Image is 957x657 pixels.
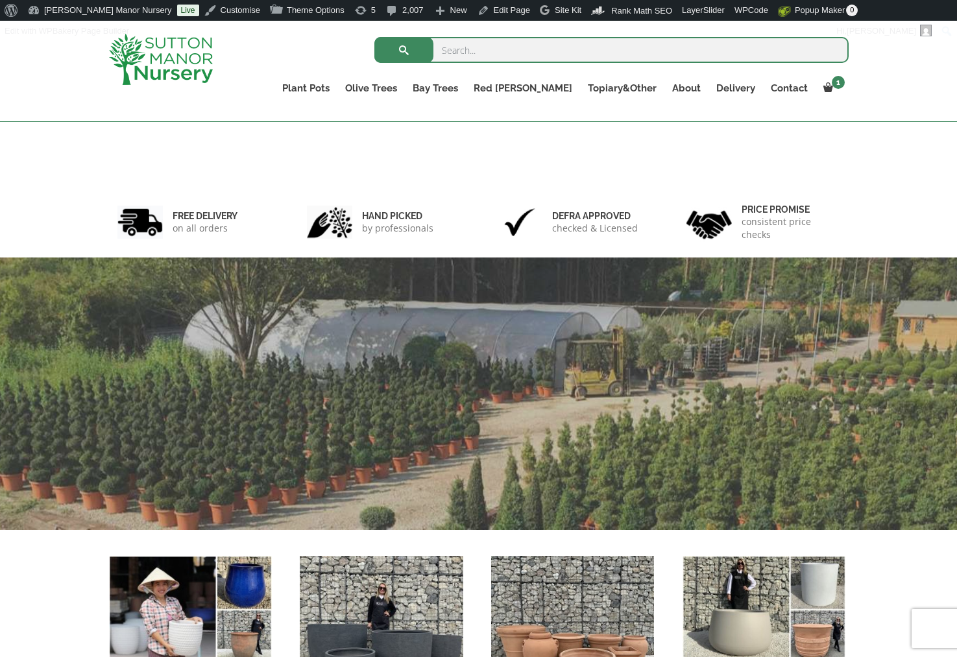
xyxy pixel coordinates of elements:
img: 1.jpg [117,206,163,239]
h6: FREE DELIVERY [173,210,237,222]
span: Site Kit [555,5,581,15]
input: Search... [374,37,849,63]
h6: Defra approved [552,210,638,222]
p: checked & Licensed [552,222,638,235]
span: 0 [846,5,858,16]
span: 1 [832,76,845,89]
span: [PERSON_NAME] [847,26,916,36]
img: 2.jpg [307,206,352,239]
a: About [664,79,709,97]
a: Olive Trees [337,79,405,97]
img: 3.jpg [497,206,542,239]
a: Topiary&Other [580,79,664,97]
a: Contact [763,79,816,97]
a: Bay Trees [405,79,466,97]
span: Rank Math SEO [611,6,672,16]
img: logo [109,34,213,85]
a: Live [177,5,199,16]
a: Hi, [832,21,937,42]
a: 1 [816,79,849,97]
p: by professionals [362,222,433,235]
h6: hand picked [362,210,433,222]
h6: Price promise [742,204,840,215]
img: 4.jpg [686,202,732,242]
a: Plant Pots [274,79,337,97]
p: consistent price checks [742,215,840,241]
a: Red [PERSON_NAME] [466,79,580,97]
p: on all orders [173,222,237,235]
a: Delivery [709,79,763,97]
